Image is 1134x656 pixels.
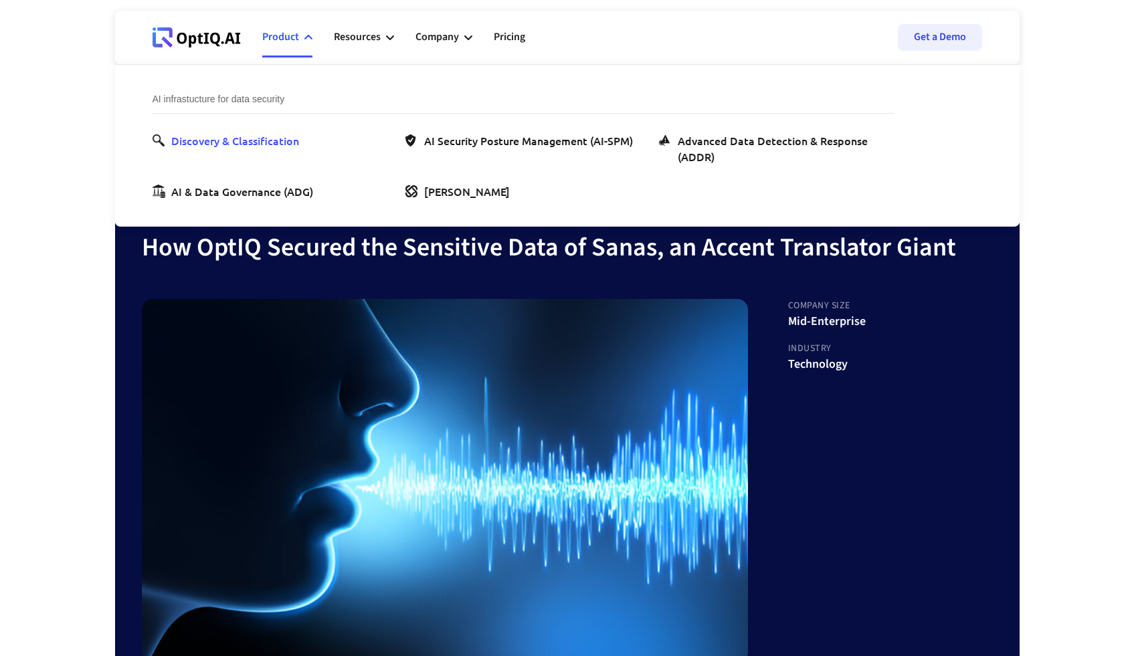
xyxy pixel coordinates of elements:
a: Pricing [494,17,525,58]
div: Company Size [788,299,866,315]
a: Advanced Data Detection & Response (ADDR) [659,132,894,165]
div: Mid-Enterprise [788,315,866,328]
div: Discovery & Classification [171,132,299,148]
a: Webflow Homepage [153,17,241,58]
div: Technology [788,358,866,371]
nav: Product [115,64,1020,227]
div: Advanced Data Detection & Response (ADDR) [678,132,888,165]
a: Get a Demo [898,24,982,51]
a: AI & Data Governance (ADG) [153,183,318,199]
a: AI Security Posture Management (AI-SPM) [405,132,638,148]
div: Product [262,17,312,58]
div: [PERSON_NAME] [424,183,510,199]
div: AI Security Posture Management (AI-SPM) [424,132,633,148]
div: AI & Data Governance (ADG) [171,183,313,199]
a: Discovery & Classification [153,132,304,148]
h1: How OptIQ Secured the Sensitive Data of Sanas, an Accent Translator Giant [142,230,956,265]
div: Company [415,17,472,58]
div: Resources [334,28,381,46]
div: AI infrastucture for data security [153,92,894,114]
div: Resources [334,17,394,58]
div: Product [262,28,299,46]
div: Company [415,28,459,46]
div: Industry [788,342,866,358]
a: [PERSON_NAME] [405,183,515,199]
